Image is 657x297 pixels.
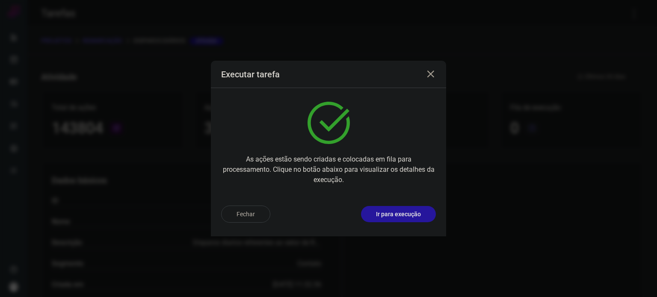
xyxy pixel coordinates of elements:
[376,210,421,219] p: Ir para execução
[221,69,280,79] h3: Executar tarefa
[361,206,436,222] button: Ir para execução
[308,102,350,144] img: verified.svg
[221,154,436,185] p: As ações estão sendo criadas e colocadas em fila para processamento. Clique no botão abaixo para ...
[221,206,270,223] button: Fechar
